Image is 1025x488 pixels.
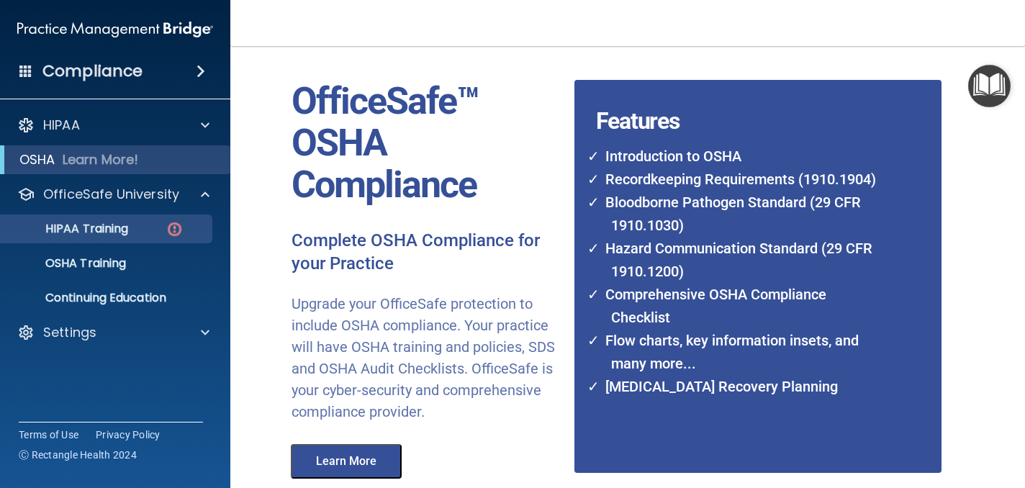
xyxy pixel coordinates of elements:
button: Open Resource Center [968,65,1011,107]
a: OfficeSafe University [17,186,209,203]
span: Ⓒ Rectangle Health 2024 [19,448,137,462]
p: Continuing Education [9,291,206,305]
p: Complete OSHA Compliance for your Practice [292,230,564,276]
li: Recordkeeping Requirements (1910.1904) [597,168,885,191]
button: Learn More [291,444,402,479]
a: Learn More [281,456,416,467]
p: Upgrade your OfficeSafe protection to include OSHA compliance. Your practice will have OSHA train... [292,293,564,423]
a: HIPAA [17,117,209,134]
a: Settings [17,324,209,341]
p: OfficeSafe™ OSHA Compliance [292,81,564,207]
li: Bloodborne Pathogen Standard (29 CFR 1910.1030) [597,191,885,237]
p: Learn More! [63,151,139,168]
h4: Features [574,80,903,109]
p: OfficeSafe University [43,186,179,203]
img: PMB logo [17,15,213,44]
a: Terms of Use [19,428,78,442]
p: HIPAA [43,117,80,134]
li: Flow charts, key information insets, and many more... [597,329,885,375]
li: Comprehensive OSHA Compliance Checklist [597,283,885,329]
p: Settings [43,324,96,341]
a: Privacy Policy [96,428,161,442]
li: Introduction to OSHA [597,145,885,168]
p: HIPAA Training [9,222,128,236]
p: OSHA [19,151,55,168]
li: Hazard Communication Standard (29 CFR 1910.1200) [597,237,885,283]
li: [MEDICAL_DATA] Recovery Planning [597,375,885,398]
p: OSHA Training [9,256,126,271]
h4: Compliance [42,61,143,81]
img: danger-circle.6113f641.png [166,220,184,238]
